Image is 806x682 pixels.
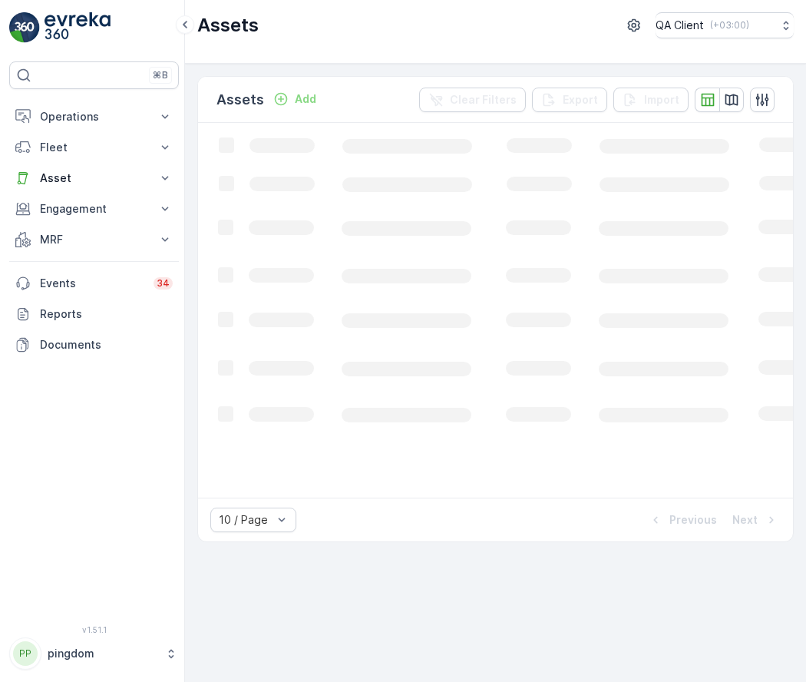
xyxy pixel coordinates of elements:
[613,88,689,112] button: Import
[267,90,322,108] button: Add
[710,19,749,31] p: ( +03:00 )
[669,512,717,528] p: Previous
[9,12,40,43] img: logo
[9,329,179,360] a: Documents
[646,511,718,529] button: Previous
[157,277,170,290] p: 34
[13,641,38,666] div: PP
[40,276,144,291] p: Events
[48,646,157,661] p: pingdom
[9,163,179,194] button: Asset
[40,306,173,322] p: Reports
[532,88,607,112] button: Export
[419,88,526,112] button: Clear Filters
[9,637,179,670] button: PPpingdom
[45,12,111,43] img: logo_light-DOdMpM7g.png
[40,201,148,217] p: Engagement
[153,69,168,81] p: ⌘B
[656,12,794,38] button: QA Client(+03:00)
[40,140,148,155] p: Fleet
[732,512,758,528] p: Next
[563,92,598,108] p: Export
[40,337,173,353] p: Documents
[40,109,148,124] p: Operations
[450,92,517,108] p: Clear Filters
[656,18,704,33] p: QA Client
[197,13,259,38] p: Assets
[9,268,179,299] a: Events34
[40,170,148,186] p: Asset
[9,224,179,255] button: MRF
[40,232,148,247] p: MRF
[9,625,179,634] span: v 1.51.1
[9,299,179,329] a: Reports
[295,91,316,107] p: Add
[731,511,781,529] button: Next
[644,92,679,108] p: Import
[9,132,179,163] button: Fleet
[216,89,264,111] p: Assets
[9,194,179,224] button: Engagement
[9,101,179,132] button: Operations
